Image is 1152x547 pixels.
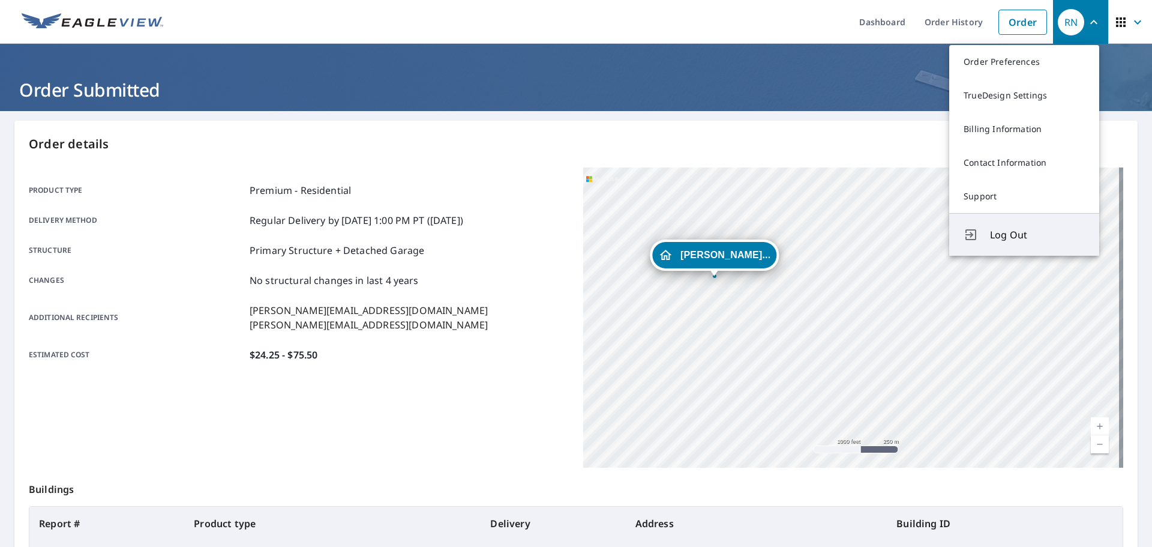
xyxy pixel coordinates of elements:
[250,243,424,258] p: Primary Structure + Detached Garage
[250,183,351,198] p: Premium - Residential
[29,273,245,288] p: Changes
[680,250,770,259] span: [PERSON_NAME]...
[29,303,245,332] p: Additional recipients
[29,468,1123,506] p: Buildings
[626,507,887,540] th: Address
[949,112,1099,146] a: Billing Information
[949,45,1099,79] a: Order Preferences
[949,180,1099,213] a: Support
[29,348,245,362] p: Estimated cost
[14,77,1138,102] h1: Order Submitted
[990,228,1085,242] span: Log Out
[1058,9,1084,35] div: RN
[949,146,1099,180] a: Contact Information
[29,135,1123,153] p: Order details
[250,348,317,362] p: $24.25 - $75.50
[250,303,488,318] p: [PERSON_NAME][EMAIL_ADDRESS][DOMAIN_NAME]
[184,507,481,540] th: Product type
[998,10,1047,35] a: Order
[250,213,463,228] p: Regular Delivery by [DATE] 1:00 PM PT ([DATE])
[1091,435,1109,453] a: Current Level 15, Zoom Out
[650,240,779,277] div: Dropped pin, building Bill Newton, Residential property, 615 Circle Dr Fayetteville, GA 30214
[1091,417,1109,435] a: Current Level 15, Zoom In
[22,13,163,31] img: EV Logo
[481,507,625,540] th: Delivery
[29,213,245,228] p: Delivery method
[949,213,1099,256] button: Log Out
[29,183,245,198] p: Product type
[250,318,488,332] p: [PERSON_NAME][EMAIL_ADDRESS][DOMAIN_NAME]
[949,79,1099,112] a: TrueDesign Settings
[29,507,184,540] th: Report #
[887,507,1123,540] th: Building ID
[250,273,419,288] p: No structural changes in last 4 years
[29,243,245,258] p: Structure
